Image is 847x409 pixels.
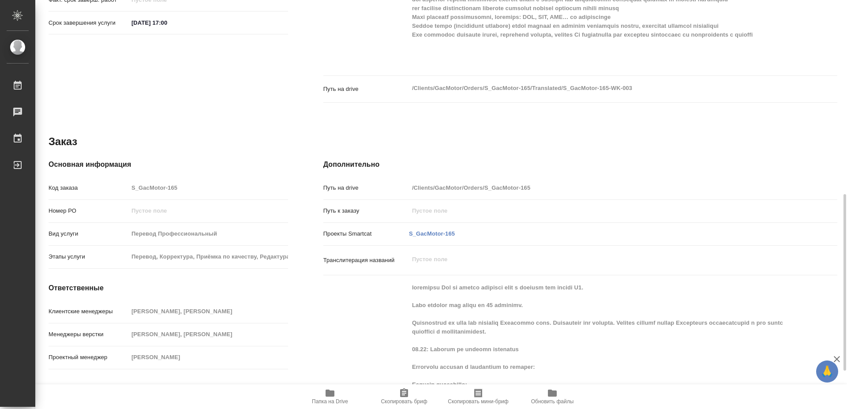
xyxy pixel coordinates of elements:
[312,398,348,405] span: Папка на Drive
[323,184,409,192] p: Путь на drive
[448,398,508,405] span: Скопировать мини-бриф
[820,362,835,381] span: 🙏
[515,384,589,409] button: Обновить файлы
[128,250,288,263] input: Пустое поле
[409,230,455,237] a: S_GacMotor-165
[367,384,441,409] button: Скопировать бриф
[409,204,795,217] input: Пустое поле
[323,206,409,215] p: Путь к заказу
[323,85,409,94] p: Путь на drive
[323,159,837,170] h4: Дополнительно
[128,227,288,240] input: Пустое поле
[323,256,409,265] p: Транслитерация названий
[128,16,206,29] input: ✎ Введи что-нибудь
[49,135,77,149] h2: Заказ
[49,184,128,192] p: Код заказа
[128,181,288,194] input: Пустое поле
[49,206,128,215] p: Номер РО
[381,398,427,405] span: Скопировать бриф
[128,351,288,364] input: Пустое поле
[49,330,128,339] p: Менеджеры верстки
[293,384,367,409] button: Папка на Drive
[441,384,515,409] button: Скопировать мини-бриф
[49,229,128,238] p: Вид услуги
[49,307,128,316] p: Клиентские менеджеры
[323,229,409,238] p: Проекты Smartcat
[49,283,288,293] h4: Ответственные
[409,81,795,96] textarea: /Clients/GacMotor/Orders/S_GacMotor-165/Translated/S_GacMotor-165-WK-003
[128,305,288,318] input: Пустое поле
[49,252,128,261] p: Этапы услуги
[49,19,128,27] p: Срок завершения услуги
[409,181,795,194] input: Пустое поле
[128,328,288,341] input: Пустое поле
[49,353,128,362] p: Проектный менеджер
[49,159,288,170] h4: Основная информация
[531,398,574,405] span: Обновить файлы
[816,360,838,383] button: 🙏
[128,204,288,217] input: Пустое поле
